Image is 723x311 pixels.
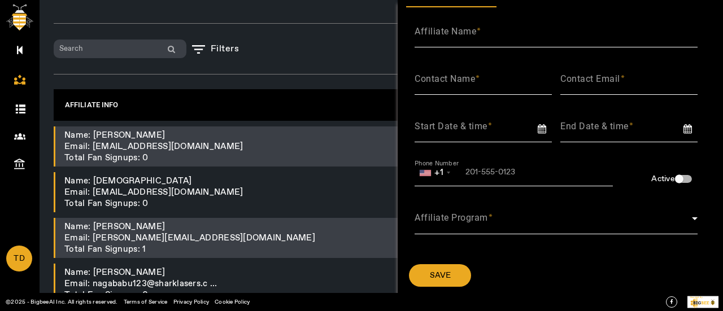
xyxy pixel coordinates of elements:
a: Terms of Service [124,298,168,306]
tspan: P [690,296,692,299]
td: influencer [396,172,450,212]
mat-label: Affiliate Name [415,26,476,37]
a: Cookie Policy [215,298,250,306]
span: Name: [DEMOGRAPHIC_DATA] [64,176,191,187]
a: ©2025 - BigbeeAI Inc. All rights reserved. [6,298,118,306]
div: Active [619,158,706,202]
button: Save [409,264,471,287]
td: agency [396,218,450,258]
img: bigbee-logo.png [6,5,33,30]
td: athlete [396,126,450,167]
span: Name: [PERSON_NAME] [64,267,165,278]
span: TD [7,247,31,271]
mat-label: Affiliate Program [415,212,488,223]
span: Save [430,270,451,281]
mat-label: Contact Email [560,73,620,84]
mat-label: Contact Name [415,73,475,84]
span: Filters [211,43,239,55]
a: TD [6,246,32,271]
div: +1 [434,168,443,178]
tspan: ed By [696,296,703,299]
img: filter_list.svg [192,45,205,54]
a: Privacy Policy [173,298,210,306]
span: Name: [PERSON_NAME] [64,221,165,233]
input: Search [54,40,186,58]
div: Total Fan Signups: 0 [64,290,387,301]
td: influencer [396,264,450,304]
tspan: r [696,296,697,299]
div: Total Fan Signups: 0 [64,152,387,164]
span: Email: [PERSON_NAME][EMAIL_ADDRESS][DOMAIN_NAME] [64,233,315,244]
span: Email: [EMAIL_ADDRESS][DOMAIN_NAME] [64,141,243,152]
span: Name: [PERSON_NAME] [64,130,165,141]
input: 201-555-0123 [415,168,571,177]
span: Email: nagababu123@sharklasers.c ... [64,278,217,290]
th: ROLE [396,89,450,121]
div: Total Fan Signups: 1 [64,244,387,255]
div: Total Fan Signups: 0 [64,198,387,209]
span: Email: [EMAIL_ADDRESS][DOMAIN_NAME] [64,187,243,198]
tspan: owe [691,296,696,299]
th: AFFILIATE INFO [54,89,396,121]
